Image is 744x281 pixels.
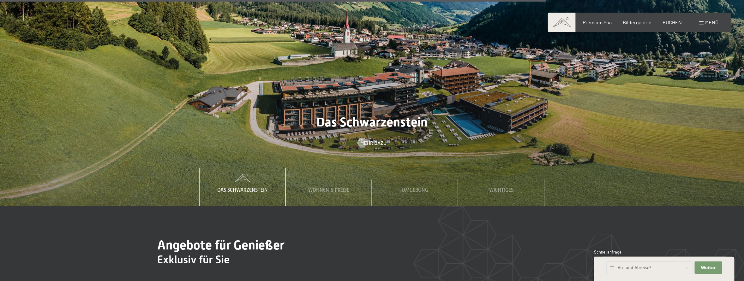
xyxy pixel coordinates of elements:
span: Exklusiv für Sie [157,253,230,266]
span: Menü [705,19,719,25]
span: Wohnen & Preise [309,187,350,193]
button: Weiter [695,261,722,274]
span: Weiter [701,265,716,271]
span: Mehr dazu [361,139,387,146]
span: Wichtiges [489,187,513,193]
span: Schnellanfrage [594,249,621,255]
span: Das Schwarzenstein [316,115,428,130]
span: Das Schwarzenstein [218,187,268,193]
a: Premium Spa [583,19,612,25]
span: Angebote für Genießer [157,238,285,253]
a: Mehr dazu [357,139,387,146]
span: Umgebung [402,187,429,193]
a: BUCHEN [663,19,682,25]
a: Bildergalerie [623,19,652,25]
